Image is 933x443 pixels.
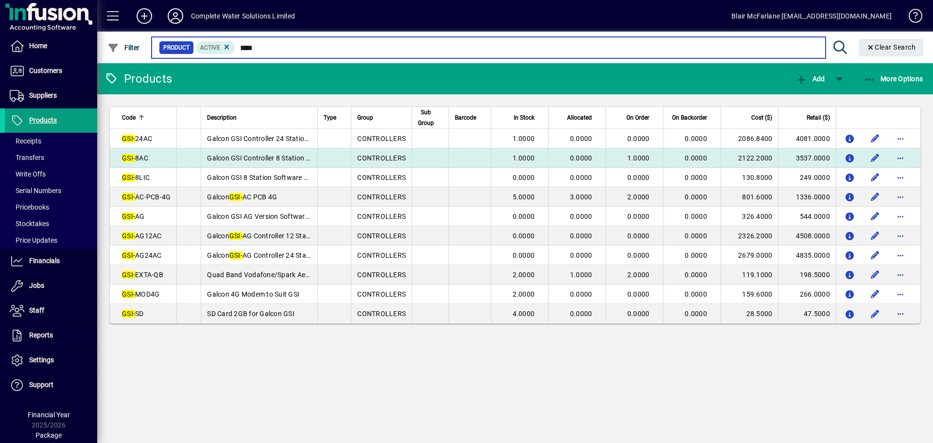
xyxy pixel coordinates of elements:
span: 0.0000 [513,174,535,181]
a: Write Offs [5,166,97,182]
button: Edit [867,306,883,321]
button: More options [893,170,908,185]
button: Edit [867,150,883,166]
span: Galcon GSI 8 Station Software Upgrade License [207,174,355,181]
a: Jobs [5,274,97,298]
span: 0.0000 [627,290,650,298]
td: 130.8000 [721,168,778,187]
div: Description [207,112,311,123]
em: GSI- [122,310,135,318]
span: Active [200,44,220,51]
span: Galcon GSI Controller 24 Station 4G 230VAC [207,135,346,142]
span: Galcon AC PCB 4G [207,193,277,201]
span: 0.0000 [513,251,535,259]
span: 0.0000 [627,135,650,142]
span: 0.0000 [570,213,592,220]
button: More options [893,131,908,146]
button: Edit [867,228,883,244]
span: 0.0000 [627,232,650,240]
button: Edit [867,209,883,224]
span: 0.0000 [570,251,592,259]
span: Price Updates [10,236,57,244]
span: 0.0000 [570,232,592,240]
button: More options [893,209,908,224]
em: GSI- [122,213,135,220]
a: Home [5,34,97,58]
span: EXTA-QB [122,271,163,279]
em: GSI- [122,154,135,162]
span: 0.0000 [685,135,707,142]
span: 5.0000 [513,193,535,201]
span: Write Offs [10,170,46,178]
span: CONTROLLERS [357,232,406,240]
td: 4508.0000 [778,226,836,246]
span: 0.0000 [570,154,592,162]
em: GSI- [122,271,135,279]
em: GSI- [122,290,135,298]
span: Transfers [10,154,44,161]
a: Serial Numbers [5,182,97,199]
span: AG24AC [122,251,162,259]
span: Galcon 4G Modem to Suit GSI [207,290,299,298]
em: GSI- [122,135,135,142]
span: AG [122,213,145,220]
em: GSI- [122,174,135,181]
a: Suppliers [5,84,97,108]
span: Galcon AG Controller 24 Station 4G 230VAC [207,251,355,259]
span: CONTROLLERS [357,154,406,162]
span: Customers [29,67,62,74]
span: 0.0000 [570,310,592,318]
span: 0.0000 [570,290,592,298]
button: More options [893,150,908,166]
span: Settings [29,356,54,364]
div: On Order [612,112,658,123]
a: Staff [5,299,97,323]
button: Clear [859,39,924,56]
span: 0.0000 [570,135,592,142]
div: Blair McFarlane [EMAIL_ADDRESS][DOMAIN_NAME] [731,8,892,24]
button: Edit [867,267,883,283]
td: 249.0000 [778,168,836,187]
span: 24AC [122,135,152,142]
span: 0.0000 [627,310,650,318]
button: Edit [867,189,883,205]
span: CONTROLLERS [357,310,406,318]
span: 2.0000 [627,271,650,279]
span: Products [29,116,57,124]
td: 2122.2000 [721,148,778,168]
span: CONTROLLERS [357,193,406,201]
span: Support [29,381,53,389]
span: Staff [29,306,44,314]
a: Support [5,373,97,397]
td: 4081.0000 [778,129,836,148]
em: GSI- [122,232,135,240]
span: Serial Numbers [10,187,61,195]
td: 3537.0000 [778,148,836,168]
span: 8LIC [122,174,150,181]
span: 0.0000 [685,193,707,201]
span: Product [163,43,190,53]
button: Add [129,7,160,25]
a: Stocktakes [5,215,97,232]
span: Filter [107,44,140,52]
button: More Options [862,70,926,88]
td: 326.4000 [721,207,778,226]
span: Galcon GSI AG Version Software License [207,213,334,220]
button: More options [893,189,908,205]
span: 0.0000 [627,251,650,259]
a: Financials [5,249,97,273]
span: Jobs [29,282,44,289]
button: Filter [105,39,142,56]
span: On Order [626,112,649,123]
span: 0.0000 [685,154,707,162]
td: 28.5000 [721,304,778,323]
mat-chip: Activation Status: Active [196,41,235,54]
button: Edit [867,170,883,185]
span: Pricebooks [10,203,49,211]
div: Code [122,112,171,123]
span: SD [122,310,144,318]
td: 544.0000 [778,207,836,226]
button: Edit [867,248,883,263]
span: AC-PCB-4G [122,193,171,201]
span: 0.0000 [570,174,592,181]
